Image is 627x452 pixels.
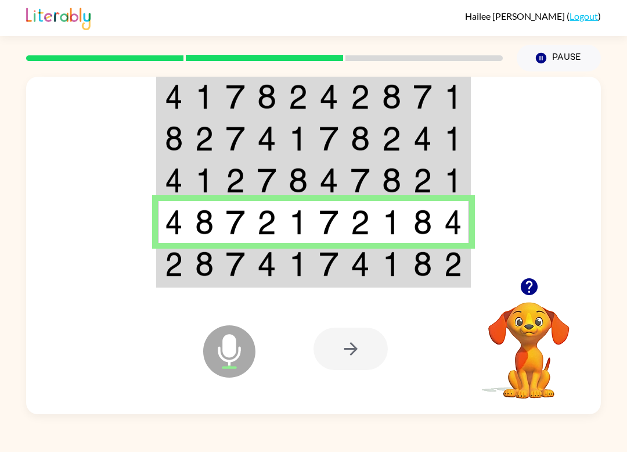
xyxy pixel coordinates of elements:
img: 7 [319,210,338,235]
span: Hailee [PERSON_NAME] [465,10,567,21]
img: 8 [382,84,401,109]
img: 1 [382,210,401,235]
img: 4 [319,168,338,193]
img: 1 [289,126,308,151]
img: 8 [382,168,401,193]
img: 8 [413,252,433,277]
img: 4 [444,210,462,235]
img: 7 [413,84,433,109]
img: 8 [289,168,308,193]
img: 4 [165,84,183,109]
img: 1 [444,84,462,109]
img: 2 [351,84,370,109]
div: ( ) [465,10,601,21]
img: 2 [226,168,245,193]
img: 2 [195,126,214,151]
img: 1 [289,252,308,277]
img: 1 [195,84,214,109]
img: 8 [257,84,276,109]
img: 4 [319,84,338,109]
img: 4 [257,252,276,277]
img: 8 [195,252,214,277]
img: 4 [257,126,276,151]
img: 7 [257,168,276,193]
img: 2 [351,210,370,235]
img: 8 [165,126,183,151]
img: 7 [319,252,338,277]
img: 4 [413,126,433,151]
img: 8 [413,210,433,235]
img: 2 [444,252,462,277]
img: 2 [382,126,401,151]
img: 7 [319,126,338,151]
button: Pause [517,45,601,71]
img: 7 [226,210,245,235]
img: 7 [351,168,370,193]
img: 2 [165,252,183,277]
img: 4 [165,210,183,235]
img: 7 [226,126,245,151]
img: 7 [226,252,245,277]
img: 2 [413,168,433,193]
img: 1 [444,168,462,193]
img: Literably [26,5,91,30]
img: 2 [289,84,308,109]
img: 4 [351,252,370,277]
img: 8 [195,210,214,235]
img: 1 [444,126,462,151]
video: Your browser must support playing .mp4 files to use Literably. Please try using another browser. [471,284,587,400]
img: 7 [226,84,245,109]
img: 4 [165,168,183,193]
img: 1 [289,210,308,235]
img: 1 [195,168,214,193]
a: Logout [570,10,598,21]
img: 8 [351,126,370,151]
img: 1 [382,252,401,277]
img: 2 [257,210,276,235]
